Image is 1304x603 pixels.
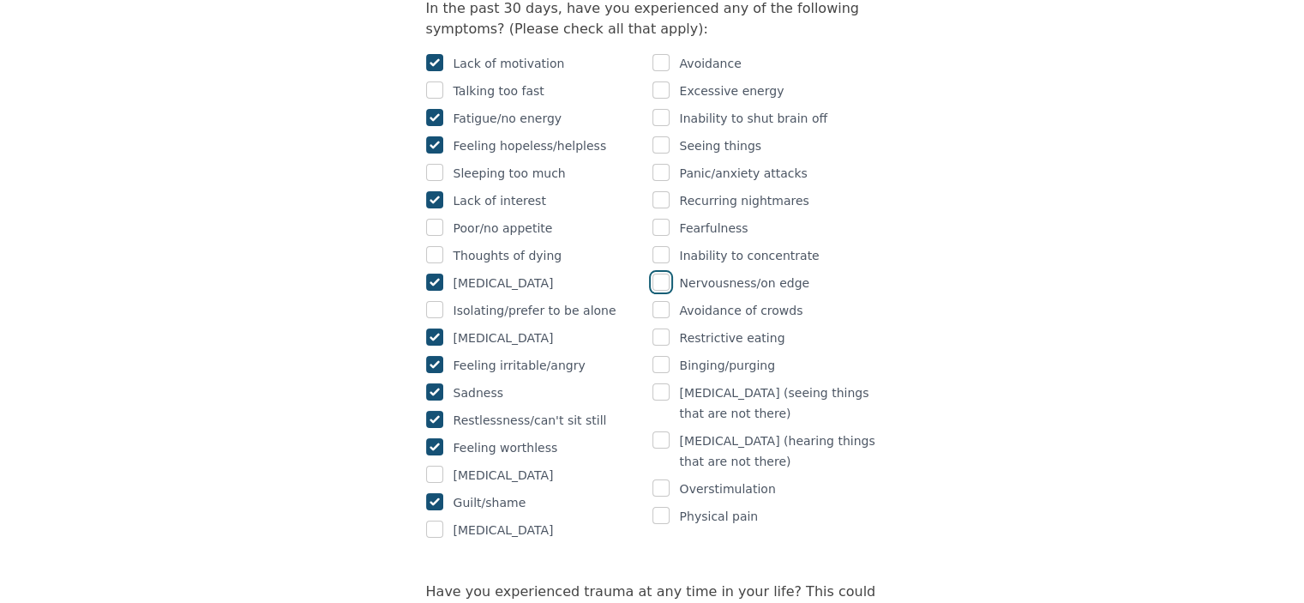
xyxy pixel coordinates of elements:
[680,273,810,293] p: Nervousness/on edge
[454,465,554,485] p: [MEDICAL_DATA]
[680,479,776,499] p: Overstimulation
[454,163,566,184] p: Sleeping too much
[454,520,554,540] p: [MEDICAL_DATA]
[454,108,562,129] p: Fatigue/no energy
[454,245,562,266] p: Thoughts of dying
[454,53,565,74] p: Lack of motivation
[680,300,803,321] p: Avoidance of crowds
[454,190,546,211] p: Lack of interest
[680,383,879,424] p: [MEDICAL_DATA] (seeing things that are not there)
[454,218,553,238] p: Poor/no appetite
[454,355,586,376] p: Feeling irritable/angry
[454,328,554,348] p: [MEDICAL_DATA]
[680,218,748,238] p: Fearfulness
[680,431,879,472] p: [MEDICAL_DATA] (hearing things that are not there)
[454,437,558,458] p: Feeling worthless
[680,328,785,348] p: Restrictive eating
[454,136,607,156] p: Feeling hopeless/helpless
[680,163,808,184] p: Panic/anxiety attacks
[454,410,607,431] p: Restlessness/can't sit still
[680,81,784,101] p: Excessive energy
[454,492,526,513] p: Guilt/shame
[454,81,544,101] p: Talking too fast
[454,383,503,403] p: Sadness
[680,53,742,74] p: Avoidance
[680,108,828,129] p: Inability to shut brain off
[680,506,759,527] p: Physical pain
[680,190,809,211] p: Recurring nightmares
[680,136,762,156] p: Seeing things
[680,355,775,376] p: Binging/purging
[454,300,616,321] p: Isolating/prefer to be alone
[680,245,820,266] p: Inability to concentrate
[454,273,554,293] p: [MEDICAL_DATA]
